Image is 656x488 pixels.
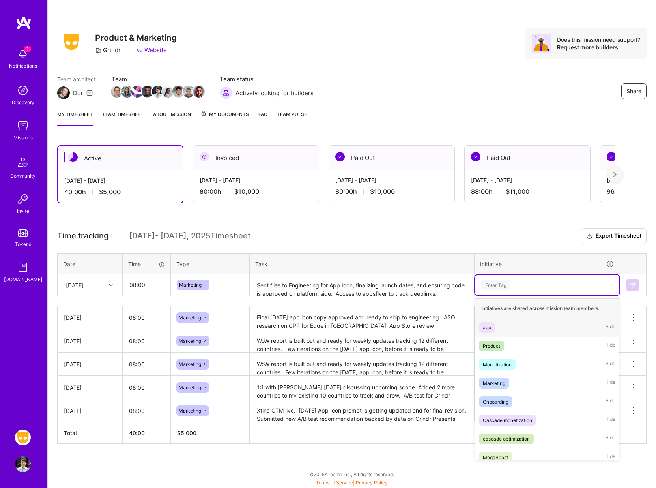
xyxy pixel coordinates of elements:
[481,279,510,291] div: Enter Tag
[605,396,615,407] span: Hide
[15,240,31,248] div: Tokens
[607,152,616,161] img: Paid Out
[277,111,307,117] span: Team Pulse
[471,188,584,196] div: 88:00 h
[234,188,259,196] span: $10,000
[172,86,184,98] img: Team Member Avatar
[15,118,31,133] img: teamwork
[15,46,31,62] img: bell
[179,385,201,390] span: Marketing
[630,282,636,288] img: Submit
[220,75,314,83] span: Team status
[73,89,83,97] div: Dor
[123,274,170,295] input: HH:MM
[152,86,164,98] img: Team Member Avatar
[153,110,191,126] a: About Mission
[121,86,133,98] img: Team Member Avatar
[12,98,34,107] div: Discovery
[483,453,508,462] div: MegaBoost
[57,110,93,126] a: My timesheet
[57,31,86,53] img: Company Logo
[132,85,142,98] a: Team Member Avatar
[179,315,201,321] span: Marketing
[250,377,473,398] textarea: 1:1 with [PERSON_NAME] [DATE] discussing upcoming scope. Added 2 more countries to my existing 10...
[13,153,32,172] img: Community
[483,416,532,424] div: Cascade monetization
[173,85,183,98] a: Team Member Avatar
[621,83,647,99] button: Share
[16,16,32,30] img: logo
[153,85,163,98] a: Team Member Avatar
[9,62,37,70] div: Notifications
[57,86,70,99] img: Team Architect
[179,361,201,367] span: Marketing
[123,400,170,421] input: HH:MM
[277,110,307,126] a: Team Pulse
[57,75,96,83] span: Team architect
[258,110,267,126] a: FAQ
[183,85,194,98] a: Team Member Avatar
[15,191,31,207] img: Invite
[613,172,617,177] img: right
[122,85,132,98] a: Team Member Avatar
[109,283,113,287] i: icon Chevron
[626,87,641,95] span: Share
[162,86,174,98] img: Team Member Avatar
[171,253,250,274] th: Type
[605,341,615,351] span: Hide
[471,152,480,161] img: Paid Out
[129,231,250,241] span: [DATE] - [DATE] , 2025 Timesheet
[200,110,249,126] a: My Documents
[483,342,500,350] div: Product
[13,430,33,445] a: Grindr: Product & Marketing
[194,85,204,98] a: Team Member Avatar
[123,330,170,351] input: HH:MM
[335,152,345,161] img: Paid Out
[605,415,615,426] span: Hide
[18,229,28,237] img: tokens
[483,398,508,406] div: Onboarding
[177,430,196,436] span: $ 5,000
[123,377,170,398] input: HH:MM
[179,338,201,344] span: Marketing
[250,353,473,375] textarea: WoW report is built out and ready for weekly updates tracking 12 different countries. Few iterati...
[183,86,194,98] img: Team Member Avatar
[123,354,170,375] input: HH:MM
[112,85,122,98] a: Team Member Avatar
[557,36,640,43] div: Does this mission need support?
[58,253,123,274] th: Date
[471,176,584,184] div: [DATE] - [DATE]
[465,146,590,170] div: Paid Out
[475,298,619,318] div: Initiatives are shared across mission team members.
[128,260,165,268] div: Time
[142,86,153,98] img: Team Member Avatar
[179,282,202,288] span: Marketing
[111,86,123,98] img: Team Member Avatar
[68,152,78,162] img: Active
[179,408,201,414] span: Marketing
[15,456,31,472] img: User Avatar
[64,313,116,322] div: [DATE]
[64,360,116,368] div: [DATE]
[235,89,314,97] span: Actively looking for builders
[316,480,353,486] a: Terms of Service
[64,188,176,196] div: 40:00 h
[250,400,473,422] textarea: Xtina GTM live. [DATE] App Icon prompt is getting updated and for final revision. Submitted new A...
[95,46,121,54] div: Grindr
[102,110,144,126] a: Team timesheet
[506,188,529,196] span: $11,000
[13,133,33,142] div: Missions
[532,34,551,53] img: Avatar
[200,110,249,119] span: My Documents
[86,90,93,96] i: icon Mail
[250,253,475,274] th: Task
[316,480,388,486] span: |
[605,434,615,444] span: Hide
[123,307,170,328] input: HH:MM
[10,172,36,180] div: Community
[66,281,84,289] div: [DATE]
[480,259,614,268] div: Initiative
[335,188,448,196] div: 80:00 h
[483,379,505,387] div: Marketing
[200,152,209,161] img: Invoiced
